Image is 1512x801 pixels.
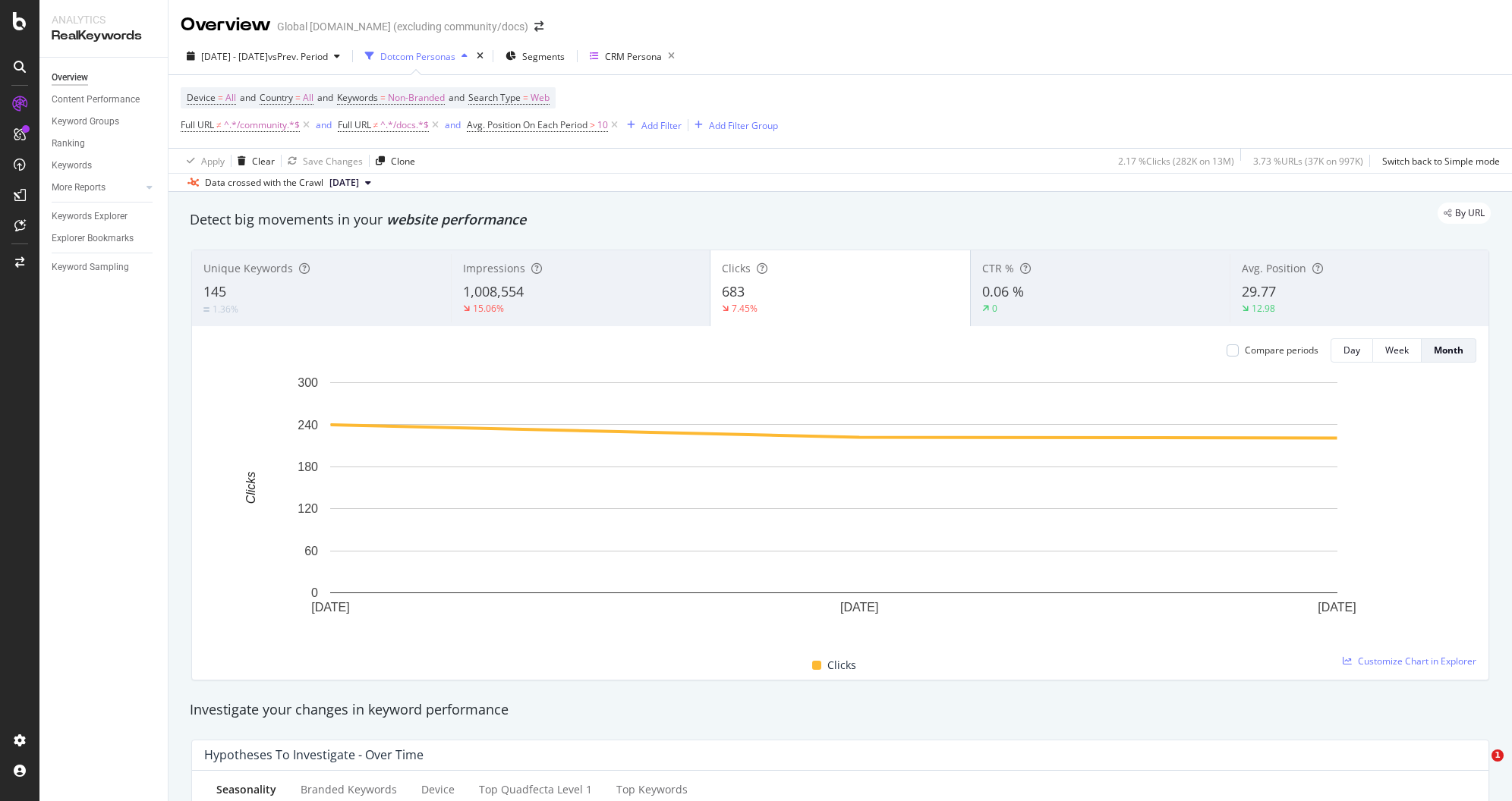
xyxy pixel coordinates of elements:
[277,19,528,34] div: Global [DOMAIN_NAME] (excluding community/docs)
[52,70,88,86] div: Overview
[1253,155,1363,168] div: 3.73 % URLs ( 37K on 997K )
[479,782,592,797] div: Top quadfecta Level 1
[1343,655,1476,667] a: Customize Chart in Explorer
[303,87,313,108] span: All
[240,91,256,104] span: and
[1242,282,1276,300] span: 29.77
[181,44,346,68] button: [DATE] - [DATE]vsPrev. Period
[187,91,216,104] span: Device
[52,136,157,152] a: Ranking
[827,656,856,674] span: Clicks
[467,118,587,131] span: Avg. Position On Each Period
[52,92,157,108] a: Content Performance
[474,49,487,64] div: times
[992,302,997,315] div: 0
[304,545,318,558] text: 60
[1118,155,1234,168] div: 2.17 % Clicks ( 282K on 13M )
[298,502,318,515] text: 120
[204,375,1463,639] svg: A chart.
[391,155,415,168] div: Clone
[190,700,1491,720] div: Investigate your changes in keyword performance
[52,209,157,225] a: Keywords Explorer
[52,114,119,130] div: Keyword Groups
[311,601,349,614] text: [DATE]
[181,12,271,38] div: Overview
[1252,302,1275,315] div: 12.98
[52,114,157,130] a: Keyword Groups
[52,70,157,86] a: Overview
[316,118,332,132] button: and
[722,261,751,275] span: Clicks
[52,158,157,174] a: Keywords
[201,50,268,63] span: [DATE] - [DATE]
[523,91,528,104] span: =
[1455,209,1485,218] span: By URL
[463,282,524,300] span: 1,008,554
[52,12,156,27] div: Analytics
[1373,338,1422,363] button: Week
[52,259,129,275] div: Keyword Sampling
[468,91,521,104] span: Search Type
[301,782,397,797] div: Branded Keywords
[52,231,134,247] div: Explorer Bookmarks
[1318,601,1356,614] text: [DATE]
[380,91,386,104] span: =
[338,118,371,131] span: Full URL
[282,149,363,173] button: Save Changes
[605,50,662,63] div: CRM Persona
[244,472,257,504] text: Clicks
[1343,344,1360,357] div: Day
[1358,655,1476,667] span: Customize Chart in Explorer
[1422,338,1476,363] button: Month
[1245,344,1318,357] div: Compare periods
[421,782,455,797] div: Device
[1242,261,1306,275] span: Avg. Position
[373,118,379,131] span: ≠
[201,155,225,168] div: Apply
[181,118,214,131] span: Full URL
[225,87,236,108] span: All
[722,282,745,300] span: 683
[840,601,878,614] text: [DATE]
[688,116,778,134] button: Add Filter Group
[295,91,301,104] span: =
[216,118,222,131] span: ≠
[232,149,275,173] button: Clear
[52,92,140,108] div: Content Performance
[218,91,223,104] span: =
[303,155,363,168] div: Save Changes
[268,50,328,63] span: vs Prev. Period
[1438,203,1491,224] div: legacy label
[317,91,333,104] span: and
[1434,344,1463,357] div: Month
[203,307,209,312] img: Equal
[709,119,778,132] div: Add Filter Group
[445,118,461,132] button: and
[224,115,300,136] span: ^.*/community.*$
[641,119,682,132] div: Add Filter
[323,174,377,192] button: [DATE]
[445,118,461,131] div: and
[534,21,543,32] div: arrow-right-arrow-left
[359,44,474,68] button: Dotcom Personas
[52,27,156,45] div: RealKeywords
[311,586,318,599] text: 0
[204,747,424,762] div: Hypotheses to Investigate - Over Time
[181,149,225,173] button: Apply
[205,176,323,190] div: Data crossed with the Crawl
[982,261,1014,275] span: CTR %
[380,50,455,63] div: Dotcom Personas
[52,231,157,247] a: Explorer Bookmarks
[316,118,332,131] div: and
[216,782,276,797] div: Seasonality
[329,176,359,190] span: 2025 Mar. 29th
[203,261,293,275] span: Unique Keywords
[52,180,142,196] a: More Reports
[298,460,318,473] text: 180
[590,118,595,131] span: >
[621,116,682,134] button: Add Filter
[982,282,1024,300] span: 0.06 %
[52,209,128,225] div: Keywords Explorer
[203,282,226,300] span: 145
